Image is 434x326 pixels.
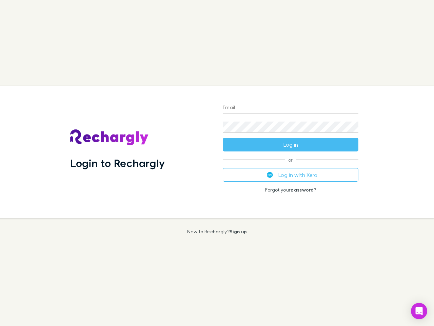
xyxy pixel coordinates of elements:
img: Rechargly's Logo [70,129,149,146]
h1: Login to Rechargly [70,157,165,169]
p: New to Rechargly? [187,229,247,234]
div: Open Intercom Messenger [411,303,427,319]
button: Log in with Xero [223,168,358,182]
img: Xero's logo [267,172,273,178]
a: password [291,187,314,193]
a: Sign up [230,229,247,234]
span: or [223,160,358,160]
p: Forgot your ? [223,187,358,193]
button: Log in [223,138,358,151]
